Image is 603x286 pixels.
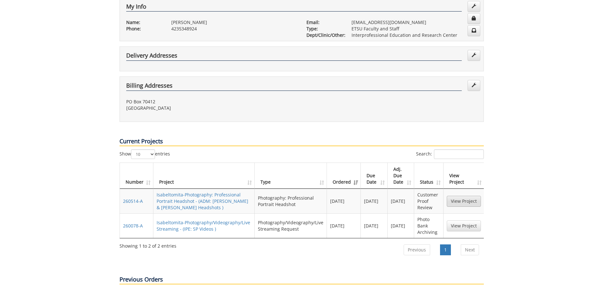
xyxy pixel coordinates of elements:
th: Ordered: activate to sort column ascending [327,163,361,189]
td: Photo Bank Archiving [414,213,443,238]
a: Isabeltomita-Photography: Professional Portrait Headshot - (ADM: [PERSON_NAME] & [PERSON_NAME] He... [157,192,248,211]
p: [GEOGRAPHIC_DATA] [126,105,297,111]
p: [PERSON_NAME] [171,19,297,26]
a: View Project [447,220,481,231]
p: Name: [126,19,162,26]
a: View Project [447,196,481,207]
td: [DATE] [327,189,361,213]
td: Photography/Videography/Live Streaming Request [255,213,327,238]
td: Customer Proof Review [414,189,443,213]
td: [DATE] [327,213,361,238]
p: [EMAIL_ADDRESS][DOMAIN_NAME] [352,19,477,26]
input: Search: [434,149,484,159]
a: Change Password [468,13,480,24]
td: [DATE] [361,213,388,238]
label: Show entries [120,149,170,159]
p: Phone: [126,26,162,32]
label: Search: [416,149,484,159]
th: Project: activate to sort column ascending [153,163,255,189]
a: 260078-A [123,223,143,229]
td: [DATE] [361,189,388,213]
th: Type: activate to sort column ascending [255,163,327,189]
p: Interprofessional Education and Research Center [352,32,477,38]
a: 1 [440,244,451,255]
a: Change Communication Preferences [468,25,480,36]
h4: Billing Addresses [126,83,462,91]
a: Edit Addresses [468,80,480,91]
a: Previous [404,244,430,255]
p: Dept/Clinic/Other: [306,32,342,38]
td: [DATE] [388,213,414,238]
td: [DATE] [388,189,414,213]
p: Email: [306,19,342,26]
a: Isabeltomita-Photography/Videography/Live Streaming - (IPE: SP Videos ) [157,219,250,232]
th: Adj. Due Date: activate to sort column ascending [388,163,414,189]
th: Number: activate to sort column ascending [120,163,153,189]
select: Showentries [131,149,155,159]
p: PO Box 70412 [126,99,297,105]
td: Photography: Professional Portrait Headshot [255,189,327,213]
th: Status: activate to sort column ascending [414,163,443,189]
h4: Delivery Addresses [126,52,462,61]
div: Showing 1 to 2 of 2 entries [120,240,176,249]
p: ETSU Faculty and Staff [352,26,477,32]
h4: My Info [126,4,462,12]
a: Edit Addresses [468,50,480,61]
a: 260514-A [123,198,143,204]
p: Type: [306,26,342,32]
th: View Project: activate to sort column ascending [444,163,484,189]
p: Previous Orders [120,275,484,284]
a: Next [461,244,479,255]
p: 4235348924 [171,26,297,32]
th: Due Date: activate to sort column ascending [361,163,388,189]
a: Edit Info [468,1,480,12]
p: Current Projects [120,137,484,146]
